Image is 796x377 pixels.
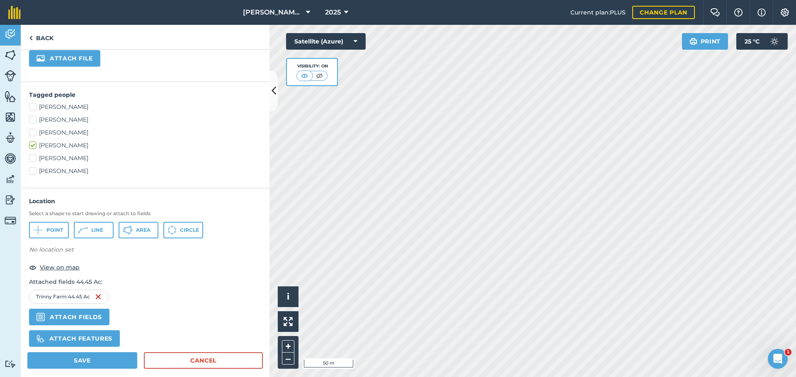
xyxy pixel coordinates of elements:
[91,227,103,233] span: Line
[136,227,150,233] span: Area
[36,313,45,321] img: svg+xml,%3c
[5,28,16,41] img: svg+xml;base64,PD94bWwgdmVyc2lvbj0iMS4wIiBlbmNvZGluZz0idXRmLTgiPz4KPCEtLSBHZW5lcmF0b3I6IEFkb2JlIE...
[710,8,720,17] img: Two speech bubbles overlapping with the left bubble in the forefront
[29,90,261,99] h4: Tagged people
[314,72,325,80] img: svg+xml;base64,PHN2ZyB4bWxucz0iaHR0cDovL3d3dy53My5vcmcvMjAwMC9zdmciIHdpZHRoPSI1MCIgaGVpZ2h0PSI0MC...
[299,72,310,80] img: svg+xml;base64,PHN2ZyB4bWxucz0iaHR0cDovL3d3dy53My5vcmcvMjAwMC9zdmciIHdpZHRoPSI1MCIgaGVpZ2h0PSI0MC...
[757,7,766,17] img: svg+xml;base64,PHN2ZyB4bWxucz0iaHR0cDovL3d3dy53My5vcmcvMjAwMC9zdmciIHdpZHRoPSIxNyIgaGVpZ2h0PSIxNy...
[768,349,788,369] iframe: Intercom live chat
[785,349,791,355] span: 1
[780,8,790,17] img: A cog icon
[5,173,16,185] img: svg+xml;base64,PD94bWwgdmVyc2lvbj0iMS4wIiBlbmNvZGluZz0idXRmLTgiPz4KPCEtLSBHZW5lcmF0b3I6IEFkb2JlIE...
[29,262,36,272] img: svg+xml;base64,PHN2ZyB4bWxucz0iaHR0cDovL3d3dy53My5vcmcvMjAwMC9zdmciIHdpZHRoPSIxOCIgaGVpZ2h0PSIyNC...
[29,222,69,238] button: Point
[282,353,294,365] button: –
[29,154,261,163] label: [PERSON_NAME]
[325,7,341,17] span: 2025
[5,90,16,103] img: svg+xml;base64,PHN2ZyB4bWxucz0iaHR0cDovL3d3dy53My5vcmcvMjAwMC9zdmciIHdpZHRoPSI1NiIgaGVpZ2h0PSI2MC...
[278,286,298,307] button: i
[29,309,109,325] button: Attach fields
[287,291,289,302] span: i
[5,360,16,368] img: svg+xml;base64,PD94bWwgdmVyc2lvbj0iMS4wIiBlbmNvZGluZz0idXRmLTgiPz4KPCEtLSBHZW5lcmF0b3I6IEFkb2JlIE...
[29,128,261,137] label: [PERSON_NAME]
[282,340,294,353] button: +
[180,227,199,233] span: Circle
[29,115,261,124] label: [PERSON_NAME]
[29,103,261,111] label: [PERSON_NAME]
[163,222,203,238] button: Circle
[286,33,366,50] button: Satellite (Azure)
[284,317,293,326] img: Four arrows, one pointing top left, one top right, one bottom right and the last bottom left
[682,33,728,50] button: Print
[46,227,63,233] span: Point
[5,111,16,123] img: svg+xml;base64,PHN2ZyB4bWxucz0iaHR0cDovL3d3dy53My5vcmcvMjAwMC9zdmciIHdpZHRoPSI1NiIgaGVpZ2h0PSI2MC...
[27,352,137,369] button: Save
[21,25,62,49] a: Back
[736,33,788,50] button: 25 °C
[29,246,74,253] em: No location set
[5,215,16,226] img: svg+xml;base64,PD94bWwgdmVyc2lvbj0iMS4wIiBlbmNvZGluZz0idXRmLTgiPz4KPCEtLSBHZW5lcmF0b3I6IEFkb2JlIE...
[144,352,263,369] a: Cancel
[632,6,695,19] a: Change plan
[40,263,80,272] span: View on map
[119,222,158,238] button: Area
[29,210,261,217] h3: Select a shape to start drawing or attach to fields
[5,152,16,165] img: svg+xml;base64,PD94bWwgdmVyc2lvbj0iMS4wIiBlbmNvZGluZz0idXRmLTgiPz4KPCEtLSBHZW5lcmF0b3I6IEFkb2JlIE...
[29,330,120,347] button: Attach features
[8,6,21,19] img: fieldmargin Logo
[36,334,44,343] img: svg%3e
[5,49,16,61] img: svg+xml;base64,PHN2ZyB4bWxucz0iaHR0cDovL3d3dy53My5vcmcvMjAwMC9zdmciIHdpZHRoPSI1NiIgaGVpZ2h0PSI2MC...
[745,33,760,50] span: 25 ° C
[29,197,261,206] h4: Location
[5,70,16,82] img: svg+xml;base64,PD94bWwgdmVyc2lvbj0iMS4wIiBlbmNvZGluZz0idXRmLTgiPz4KPCEtLSBHZW5lcmF0b3I6IEFkb2JlIE...
[67,293,90,300] span: : 44.45 Ac
[243,7,303,17] span: [PERSON_NAME] Family Farms
[29,167,261,175] label: [PERSON_NAME]
[766,33,783,50] img: svg+xml;base64,PD94bWwgdmVyc2lvbj0iMS4wIiBlbmNvZGluZz0idXRmLTgiPz4KPCEtLSBHZW5lcmF0b3I6IEFkb2JlIE...
[29,262,80,272] button: View on map
[29,33,33,43] img: svg+xml;base64,PHN2ZyB4bWxucz0iaHR0cDovL3d3dy53My5vcmcvMjAwMC9zdmciIHdpZHRoPSI5IiBoZWlnaHQ9IjI0Ii...
[29,141,261,150] label: [PERSON_NAME]
[296,63,328,70] div: Visibility: On
[570,8,626,17] span: Current plan : PLUS
[95,292,102,302] img: svg+xml;base64,PHN2ZyB4bWxucz0iaHR0cDovL3d3dy53My5vcmcvMjAwMC9zdmciIHdpZHRoPSIxNiIgaGVpZ2h0PSIyNC...
[74,222,114,238] button: Line
[5,132,16,144] img: svg+xml;base64,PD94bWwgdmVyc2lvbj0iMS4wIiBlbmNvZGluZz0idXRmLTgiPz4KPCEtLSBHZW5lcmF0b3I6IEFkb2JlIE...
[36,293,67,300] span: Trinny Farm
[733,8,743,17] img: A question mark icon
[29,277,261,286] p: Attached fields 44.45 Ac :
[689,36,697,46] img: svg+xml;base64,PHN2ZyB4bWxucz0iaHR0cDovL3d3dy53My5vcmcvMjAwMC9zdmciIHdpZHRoPSIxOSIgaGVpZ2h0PSIyNC...
[5,194,16,206] img: svg+xml;base64,PD94bWwgdmVyc2lvbj0iMS4wIiBlbmNvZGluZz0idXRmLTgiPz4KPCEtLSBHZW5lcmF0b3I6IEFkb2JlIE...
